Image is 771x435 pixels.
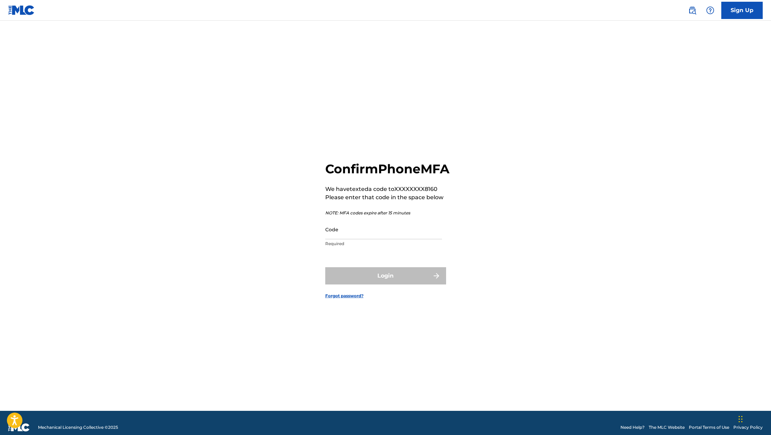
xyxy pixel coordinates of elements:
img: help [706,6,714,14]
a: Sign Up [721,2,763,19]
iframe: Chat Widget [736,402,771,435]
p: Required [325,241,442,247]
p: We have texted a code to XXXXXXXX8160 [325,185,450,193]
span: Mechanical Licensing Collective © 2025 [38,424,118,431]
p: Please enter that code in the space below [325,193,450,202]
img: MLC Logo [8,5,35,15]
div: Help [703,3,717,17]
img: logo [8,423,30,432]
a: The MLC Website [649,424,685,431]
h2: Confirm Phone MFA [325,161,450,177]
a: Privacy Policy [733,424,763,431]
img: search [688,6,696,14]
a: Forgot password? [325,293,364,299]
div: Drag [739,409,743,429]
a: Public Search [685,3,699,17]
p: NOTE: MFA codes expire after 15 minutes [325,210,450,216]
a: Portal Terms of Use [689,424,729,431]
a: Need Help? [620,424,645,431]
